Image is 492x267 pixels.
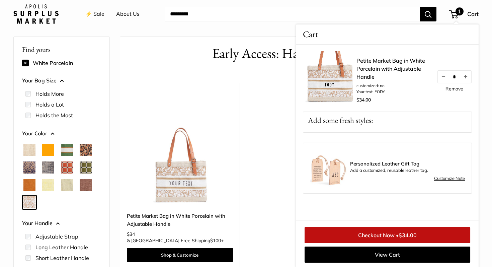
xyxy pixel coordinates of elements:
a: Shop & Customize [127,248,233,262]
a: View Cart [305,247,470,263]
span: 1 [456,7,464,15]
button: White Porcelain [23,196,35,208]
div: White Porcelain [22,58,101,68]
label: Holds the Most [35,111,73,119]
div: Add a customized, reusable leather tag. [350,161,465,175]
span: Cart [303,28,318,41]
button: Your Handle [22,218,101,228]
p: Add some fresh styles: [303,112,472,129]
span: $34.00 [356,97,371,103]
label: Holds a Lot [35,101,64,109]
label: Long Leather Handle [35,243,88,251]
button: Daisy [42,179,54,191]
label: Holds More [35,90,64,98]
span: & [GEOGRAPHIC_DATA] Free Shipping + [127,238,224,243]
button: Search [420,7,436,21]
button: Orange [42,144,54,156]
button: Increase quantity by 1 [460,71,471,83]
span: Personalized Leather Gift Tag [350,161,465,166]
button: Mustang [80,179,92,191]
button: Mint Sorbet [61,179,73,191]
span: Cart [467,10,479,17]
button: Chenille Window Sage [80,161,92,174]
button: Chenille Window Brick [61,161,73,174]
button: Blue Porcelain [23,161,35,174]
a: Petite Market Bag in White Porcelain with Adjustable Handle [127,212,233,228]
button: Cognac [23,179,35,191]
a: ⚡️ Sale [85,9,104,19]
img: Apolis: Surplus Market [13,4,59,24]
button: Chambray [42,161,54,174]
button: Your Bag Size [22,76,101,86]
li: customized: no [356,83,430,89]
img: description_Make it yours with custom printed text. [303,51,356,105]
a: 1 Cart [450,9,479,19]
p: Find yours [22,43,101,56]
button: Cheetah [80,144,92,156]
a: Customize Note [434,175,465,183]
h1: Early Access: Harvest Sale Market [130,44,468,63]
img: description_Make it yours with custom printed text. [127,99,233,206]
button: Natural [23,144,35,156]
input: Search... [165,7,420,21]
button: Your Color [22,129,101,139]
span: $100 [210,238,221,244]
a: Checkout Now •$34.00 [305,227,470,243]
input: Quantity [449,74,460,79]
li: Your text: FODY [356,89,430,95]
a: Petite Market Bag in White Porcelain with Adjustable Handle [356,57,430,81]
span: $34 [127,231,135,237]
a: description_Make it yours with custom printed text.description_Transform your everyday errands in... [127,99,233,206]
a: Remove [445,86,463,91]
button: Court Green [61,144,73,156]
label: Short Leather Handle [35,254,89,262]
button: Decrease quantity by 1 [438,71,449,83]
span: $34.00 [399,232,417,239]
a: About Us [116,9,140,19]
label: Adjustable Strap [35,232,78,241]
img: Luggage Tag [310,150,347,187]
